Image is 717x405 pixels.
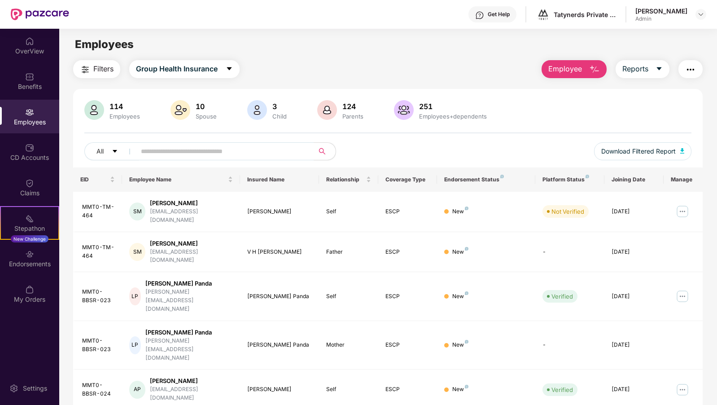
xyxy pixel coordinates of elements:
[542,60,607,78] button: Employee
[535,232,604,273] td: -
[240,167,319,192] th: Insured Name
[326,341,371,349] div: Mother
[612,248,656,256] div: [DATE]
[465,385,468,388] img: svg+xml;base64,PHN2ZyB4bWxucz0iaHR0cDovL3d3dy53My5vcmcvMjAwMC9zdmciIHdpZHRoPSI4IiBoZWlnaHQ9IjgiIH...
[697,11,704,18] img: svg+xml;base64,PHN2ZyBpZD0iRHJvcGRvd24tMzJ4MzIiIHhtbG5zPSJodHRwOi8vd3d3LnczLm9yZy8yMDAwL3N2ZyIgd2...
[25,37,34,46] img: svg+xml;base64,PHN2ZyBpZD0iSG9tZSIgeG1sbnM9Imh0dHA6Ly93d3cudzMub3JnLzIwMDAvc3ZnIiB3aWR0aD0iMjAiIG...
[171,100,190,120] img: svg+xml;base64,PHN2ZyB4bWxucz0iaHR0cDovL3d3dy53My5vcmcvMjAwMC9zdmciIHhtbG5zOnhsaW5rPSJodHRwOi8vd3...
[82,288,115,305] div: MMT0-BBSR-023
[84,142,139,160] button: Allcaret-down
[129,176,226,183] span: Employee Name
[25,214,34,223] img: svg+xml;base64,PHN2ZyB4bWxucz0iaHR0cDovL3d3dy53My5vcmcvMjAwMC9zdmciIHdpZHRoPSIyMSIgaGVpZ2h0PSIyMC...
[488,11,510,18] div: Get Help
[84,100,104,120] img: svg+xml;base64,PHN2ZyB4bWxucz0iaHR0cDovL3d3dy53My5vcmcvMjAwMC9zdmciIHhtbG5zOnhsaW5rPSJodHRwOi8vd3...
[385,385,430,394] div: ESCP
[314,148,331,155] span: search
[551,292,573,301] div: Verified
[317,100,337,120] img: svg+xml;base64,PHN2ZyB4bWxucz0iaHR0cDovL3d3dy53My5vcmcvMjAwMC9zdmciIHhtbG5zOnhsaW5rPSJodHRwOi8vd3...
[75,38,134,51] span: Employees
[326,207,371,216] div: Self
[150,385,233,402] div: [EMAIL_ADDRESS][DOMAIN_NAME]
[129,287,141,305] div: LP
[635,15,687,22] div: Admin
[82,337,115,354] div: MMT0-BBSR-023
[664,167,703,192] th: Manage
[80,64,91,75] img: svg+xml;base64,PHN2ZyB4bWxucz0iaHR0cDovL3d3dy53My5vcmcvMjAwMC9zdmciIHdpZHRoPSIyNCIgaGVpZ2h0PSIyNC...
[247,341,311,349] div: [PERSON_NAME] Panda
[25,250,34,259] img: svg+xml;base64,PHN2ZyBpZD0iRW5kb3JzZW1lbnRzIiB4bWxucz0iaHR0cDovL3d3dy53My5vcmcvMjAwMC9zdmciIHdpZH...
[145,328,233,337] div: [PERSON_NAME] Panda
[656,65,663,73] span: caret-down
[452,341,468,349] div: New
[145,337,233,362] div: [PERSON_NAME][EMAIL_ADDRESS][DOMAIN_NAME]
[452,292,468,301] div: New
[271,113,289,120] div: Child
[465,291,468,295] img: svg+xml;base64,PHN2ZyB4bWxucz0iaHR0cDovL3d3dy53My5vcmcvMjAwMC9zdmciIHdpZHRoPSI4IiBoZWlnaHQ9IjgiIH...
[452,207,468,216] div: New
[247,100,267,120] img: svg+xml;base64,PHN2ZyB4bWxucz0iaHR0cDovL3d3dy53My5vcmcvMjAwMC9zdmciIHhtbG5zOnhsaW5rPSJodHRwOi8vd3...
[9,384,18,393] img: svg+xml;base64,PHN2ZyBpZD0iU2V0dGluZy0yMHgyMCIgeG1sbnM9Imh0dHA6Ly93d3cudzMub3JnLzIwMDAvc3ZnIiB3aW...
[465,207,468,210] img: svg+xml;base64,PHN2ZyB4bWxucz0iaHR0cDovL3d3dy53My5vcmcvMjAwMC9zdmciIHdpZHRoPSI4IiBoZWlnaHQ9IjgiIH...
[417,113,489,120] div: Employees+dependents
[96,146,104,156] span: All
[25,143,34,152] img: svg+xml;base64,PHN2ZyBpZD0iQ0RfQWNjb3VudHMiIGRhdGEtbmFtZT0iQ0QgQWNjb3VudHMiIHhtbG5zPSJodHRwOi8vd3...
[226,65,233,73] span: caret-down
[612,292,656,301] div: [DATE]
[73,60,120,78] button: Filters
[417,102,489,111] div: 251
[378,167,437,192] th: Coverage Type
[326,385,371,394] div: Self
[150,248,233,265] div: [EMAIL_ADDRESS][DOMAIN_NAME]
[551,207,584,216] div: Not Verified
[271,102,289,111] div: 3
[80,176,109,183] span: EID
[145,279,233,288] div: [PERSON_NAME] Panda
[500,175,504,178] img: svg+xml;base64,PHN2ZyB4bWxucz0iaHR0cDovL3d3dy53My5vcmcvMjAwMC9zdmciIHdpZHRoPSI4IiBoZWlnaHQ9IjgiIH...
[82,203,115,220] div: MMT0-TM-464
[25,179,34,188] img: svg+xml;base64,PHN2ZyBpZD0iQ2xhaW0iIHhtbG5zPSJodHRwOi8vd3d3LnczLm9yZy8yMDAwL3N2ZyIgd2lkdGg9IjIwIi...
[675,204,690,219] img: manageButton
[394,100,414,120] img: svg+xml;base64,PHN2ZyB4bWxucz0iaHR0cDovL3d3dy53My5vcmcvMjAwMC9zdmciIHhtbG5zOnhsaW5rPSJodHRwOi8vd3...
[326,248,371,256] div: Father
[548,63,582,75] span: Employee
[1,224,58,233] div: Stepathon
[475,11,484,20] img: svg+xml;base64,PHN2ZyBpZD0iSGVscC0zMngzMiIgeG1sbnM9Imh0dHA6Ly93d3cudzMub3JnLzIwMDAvc3ZnIiB3aWR0aD...
[601,146,676,156] span: Download Filtered Report
[108,113,142,120] div: Employees
[604,167,664,192] th: Joining Date
[314,142,336,160] button: search
[616,60,669,78] button: Reportscaret-down
[675,383,690,397] img: manageButton
[247,385,311,394] div: [PERSON_NAME]
[444,176,528,183] div: Endorsement Status
[452,385,468,394] div: New
[194,113,219,120] div: Spouse
[11,9,69,20] img: New Pazcare Logo
[247,207,311,216] div: [PERSON_NAME]
[129,381,145,399] div: AP
[150,207,233,225] div: [EMAIL_ADDRESS][DOMAIN_NAME]
[465,340,468,343] img: svg+xml;base64,PHN2ZyB4bWxucz0iaHR0cDovL3d3dy53My5vcmcvMjAwMC9zdmciIHdpZHRoPSI4IiBoZWlnaHQ9IjgiIH...
[247,248,311,256] div: V H [PERSON_NAME]
[452,248,468,256] div: New
[11,235,48,242] div: New Challenge
[150,199,233,207] div: [PERSON_NAME]
[622,63,648,75] span: Reports
[589,64,600,75] img: svg+xml;base64,PHN2ZyB4bWxucz0iaHR0cDovL3d3dy53My5vcmcvMjAwMC9zdmciIHhtbG5zOnhsaW5rPSJodHRwOi8vd3...
[612,385,656,394] div: [DATE]
[93,63,114,75] span: Filters
[129,60,240,78] button: Group Health Insurancecaret-down
[73,167,122,192] th: EID
[535,321,604,370] td: -
[247,292,311,301] div: [PERSON_NAME] Panda
[542,176,597,183] div: Platform Status
[112,148,118,155] span: caret-down
[385,341,430,349] div: ESCP
[122,167,240,192] th: Employee Name
[326,176,364,183] span: Relationship
[612,341,656,349] div: [DATE]
[25,285,34,294] img: svg+xml;base64,PHN2ZyBpZD0iTXlfT3JkZXJzIiBkYXRhLW5hbWU9Ik15IE9yZGVycyIgeG1sbnM9Imh0dHA6Ly93d3cudz...
[150,239,233,248] div: [PERSON_NAME]
[150,377,233,385] div: [PERSON_NAME]
[20,384,50,393] div: Settings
